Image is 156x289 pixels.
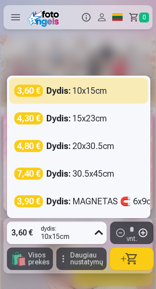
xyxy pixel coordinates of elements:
[28,8,62,27] img: /fa5
[56,248,107,270] button: Daugiau nustatymų
[41,225,56,232] strong: dydis :
[46,112,107,124] div: 15x23cm
[46,112,71,124] strong: Dydis :
[14,140,43,152] div: 4,80 €
[7,248,53,270] button: 🛍Visos prekės
[41,222,69,244] div: 10x15cm
[94,5,110,29] button: Profilis
[46,85,107,97] div: 10x15cm
[14,195,43,207] div: 3,90 €
[28,252,49,266] span: Visos prekės
[46,140,114,152] div: 20x30.5cm
[46,195,71,207] strong: Dydis :
[46,140,71,152] strong: Dydis :
[139,13,149,22] span: 0
[46,85,71,97] strong: Dydis :
[125,5,153,29] a: Krepšelis0
[78,5,94,29] button: Info
[14,112,43,124] div: 4,30 €
[46,168,114,180] div: 30.5x45cm
[10,251,26,267] span: 🛍
[46,168,71,180] strong: Dydis :
[7,222,37,244] div: 3,60 €
[14,85,43,97] div: 3,60 €
[70,252,103,266] span: Daugiau nustatymų
[14,168,43,180] div: 7,40 €
[110,5,125,29] a: Global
